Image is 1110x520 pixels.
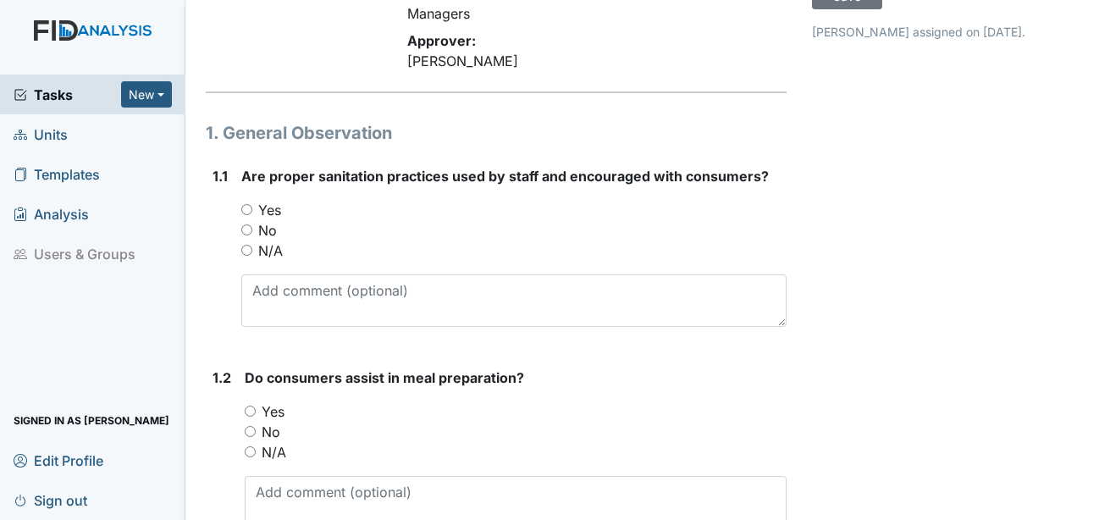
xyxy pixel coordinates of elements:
[14,201,89,227] span: Analysis
[258,220,277,241] label: No
[241,204,252,215] input: Yes
[14,407,169,434] span: Signed in as [PERSON_NAME]
[213,368,231,388] label: 1.2
[407,32,476,49] strong: Approver:
[262,422,280,442] label: No
[14,85,121,105] a: Tasks
[262,442,286,462] label: N/A
[14,161,100,187] span: Templates
[241,168,769,185] span: Are proper sanitation practices used by staff and encouraged with consumers?
[258,200,281,220] label: Yes
[14,487,87,513] span: Sign out
[262,401,284,422] label: Yes
[213,166,228,186] label: 1.1
[812,23,1090,41] p: [PERSON_NAME] assigned on [DATE].
[245,426,256,437] input: No
[14,121,68,147] span: Units
[14,447,103,473] span: Edit Profile
[245,369,524,386] span: Do consumers assist in meal preparation?
[258,241,283,261] label: N/A
[245,446,256,457] input: N/A
[241,245,252,256] input: N/A
[241,224,252,235] input: No
[121,81,172,108] button: New
[206,120,787,146] h1: 1. General Observation
[407,53,518,69] span: [PERSON_NAME]
[245,406,256,417] input: Yes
